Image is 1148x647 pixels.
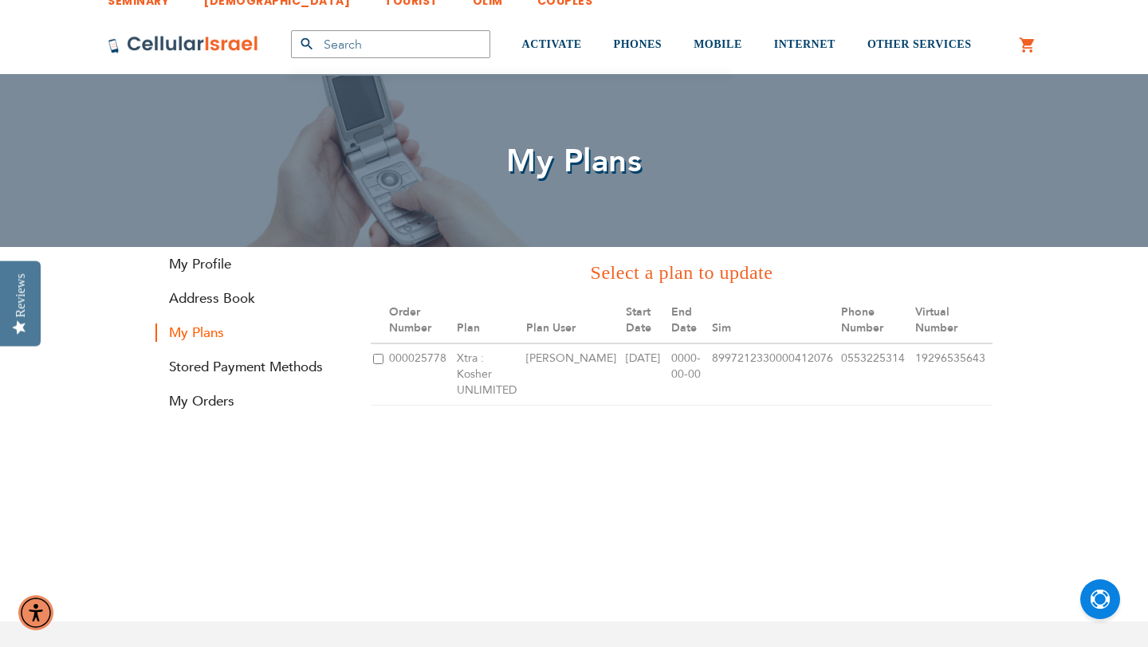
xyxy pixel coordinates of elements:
a: MOBILE [694,15,742,75]
th: Plan User [524,298,623,343]
th: Plan [454,298,525,343]
th: Phone Number [839,298,913,343]
span: MOBILE [694,38,742,50]
th: Virtual Number [913,298,993,343]
td: [DATE] [623,343,669,406]
span: My Plans [506,139,642,183]
input: Search [291,30,490,58]
td: Xtra : Kosher UNLIMITED [454,343,525,406]
span: INTERNET [774,38,835,50]
th: Sim [710,298,839,343]
td: 8997212330000412076 [710,343,839,406]
th: End Date [669,298,710,343]
img: Cellular Israel Logo [108,35,259,54]
a: INTERNET [774,15,835,75]
div: Accessibility Menu [18,595,53,630]
td: 000025778 [387,343,454,406]
span: PHONES [614,38,662,50]
th: Start Date [623,298,669,343]
a: Stored Payment Methods [155,358,347,376]
a: ACTIVATE [522,15,582,75]
strong: My Plans [155,323,347,342]
h3: Select a plan to update [371,259,993,286]
a: Address Book [155,289,347,308]
td: [PERSON_NAME] [524,343,623,406]
a: My Orders [155,392,347,410]
td: 19296535643 [913,343,993,406]
td: 0553225314 [839,343,913,406]
span: OTHER SERVICES [867,38,972,50]
th: Order Number [387,298,454,343]
a: My Profile [155,255,347,273]
div: Reviews [14,273,28,317]
td: 0000-00-00 [669,343,710,406]
span: ACTIVATE [522,38,582,50]
a: OTHER SERVICES [867,15,972,75]
a: PHONES [614,15,662,75]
